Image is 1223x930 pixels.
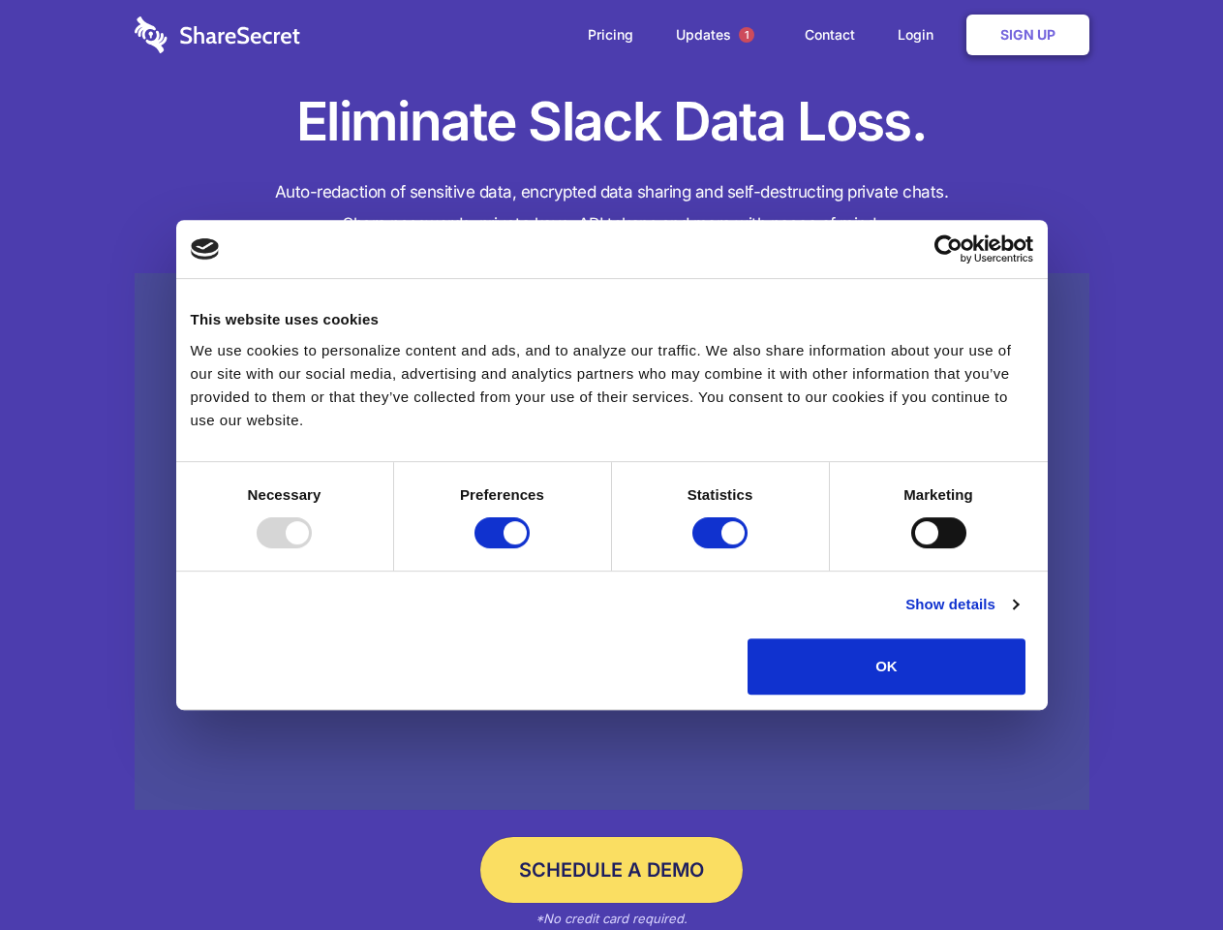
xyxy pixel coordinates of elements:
div: This website uses cookies [191,308,1033,331]
a: Show details [905,593,1018,616]
div: We use cookies to personalize content and ads, and to analyze our traffic. We also share informat... [191,339,1033,432]
a: Schedule a Demo [480,837,743,903]
a: Sign Up [966,15,1089,55]
h1: Eliminate Slack Data Loss. [135,87,1089,157]
strong: Necessary [248,486,321,503]
button: OK [748,638,1025,695]
h4: Auto-redaction of sensitive data, encrypted data sharing and self-destructing private chats. Shar... [135,176,1089,240]
a: Contact [785,5,874,65]
a: Login [878,5,963,65]
strong: Statistics [688,486,753,503]
img: logo-wordmark-white-trans-d4663122ce5f474addd5e946df7df03e33cb6a1c49d2221995e7729f52c070b2.svg [135,16,300,53]
strong: Marketing [903,486,973,503]
em: *No credit card required. [535,911,688,926]
a: Usercentrics Cookiebot - opens in a new window [864,234,1033,263]
span: 1 [739,27,754,43]
img: logo [191,238,220,260]
strong: Preferences [460,486,544,503]
a: Wistia video thumbnail [135,273,1089,811]
a: Pricing [568,5,653,65]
